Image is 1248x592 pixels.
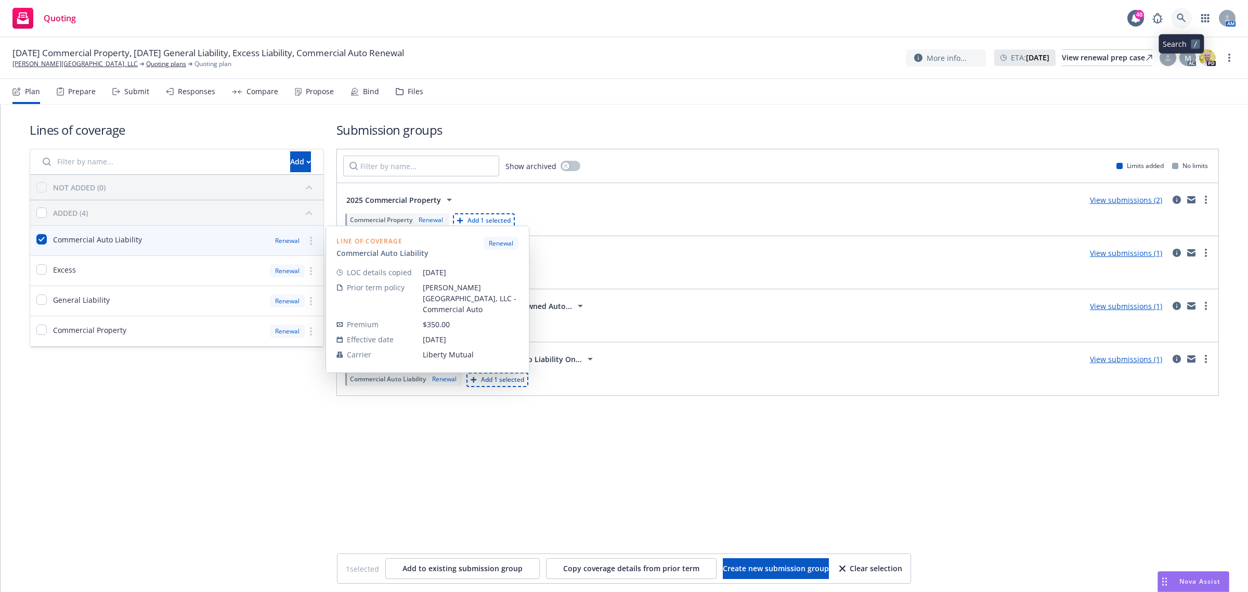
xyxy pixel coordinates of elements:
span: Quoting plan [194,59,231,69]
a: more [1223,52,1236,64]
div: Bind [363,87,379,96]
span: Add 1 selected [467,216,511,225]
a: more [305,325,317,338]
button: Add [290,151,311,172]
button: Copy coverage details from prior term [546,558,717,579]
h1: Submission groups [336,121,1219,138]
a: View submissions (1) [1090,248,1162,258]
input: Filter by name... [343,156,499,176]
input: Filter by name... [36,151,284,172]
button: Nova Assist [1158,571,1229,592]
a: more [305,235,317,247]
img: photo [1199,49,1216,66]
a: mail [1185,300,1198,312]
div: Renewal [270,294,305,307]
a: more [305,265,317,277]
div: Responses [178,87,215,96]
a: circleInformation [1171,300,1183,312]
button: Clear selection [839,558,902,579]
span: Add to existing submission group [402,563,523,573]
a: View submissions (2) [1090,195,1162,205]
div: View renewal prep case [1062,50,1152,66]
span: 1 selected [346,563,379,574]
span: ETA : [1011,52,1049,63]
div: Add [290,152,311,172]
button: Add to existing submission group [385,558,540,579]
a: Switch app [1195,8,1216,29]
a: more [1200,300,1212,312]
span: Commercial Auto Liability [350,375,426,383]
div: Renewal [270,264,305,277]
a: View renewal prep case [1062,49,1152,66]
div: NOT ADDED (0) [53,182,106,193]
a: Quoting plans [146,59,186,69]
span: M [1185,53,1191,63]
div: Renewal [270,325,305,338]
div: Drag to move [1158,572,1171,591]
a: circleInformation [1171,194,1183,206]
span: Excess [53,264,76,275]
a: more [1200,247,1212,259]
a: circleInformation [1171,353,1183,365]
div: Files [408,87,423,96]
a: Quoting [8,4,80,33]
strong: [DATE] [1026,53,1049,62]
div: Clear selection [839,559,902,578]
span: General Liability [53,294,110,305]
div: No limits [1172,161,1208,170]
a: more [1200,353,1212,365]
a: View submissions (1) [1090,301,1162,311]
div: Renewal [270,234,305,247]
a: circleInformation [1171,247,1183,259]
span: [DATE] Commercial Property, [DATE] General Liability, Excess Liability, Commercial Auto Renewal [12,47,404,59]
div: Propose [306,87,334,96]
a: View submissions (1) [1090,354,1162,364]
span: 2025 Commercial Property [346,195,441,205]
span: Commercial Auto Liability [53,234,142,245]
span: Add 1 selected [481,375,524,384]
button: 2025 Commercial Property [343,189,459,210]
div: Renewal [417,215,445,224]
a: [PERSON_NAME][GEOGRAPHIC_DATA], LLC [12,59,138,69]
span: Quoting [44,14,76,22]
span: Commercial Property [53,325,126,336]
div: ADDED (4) [53,208,88,218]
span: Commercial Property [350,215,412,224]
span: Copy coverage details from prior term [563,563,699,573]
a: mail [1185,353,1198,365]
div: Plan [25,87,40,96]
a: mail [1185,247,1198,259]
span: Nova Assist [1179,577,1220,586]
div: Compare [246,87,278,96]
span: Create new submission group [723,563,829,573]
button: Create new submission group [723,558,829,579]
span: Show archived [505,161,556,172]
span: More info... [927,53,967,63]
div: Prepare [68,87,96,96]
div: Renewal [430,375,459,383]
a: more [305,295,317,307]
div: 40 [1135,10,1144,19]
div: Limits added [1116,161,1164,170]
h1: Lines of coverage [30,121,324,138]
a: more [1200,194,1212,206]
button: NOT ADDED (0) [53,179,317,196]
div: Submit [124,87,149,96]
a: Report a Bug [1147,8,1168,29]
a: mail [1185,194,1198,206]
button: More info... [906,49,986,67]
a: Search [1171,8,1192,29]
button: ADDED (4) [53,204,317,221]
